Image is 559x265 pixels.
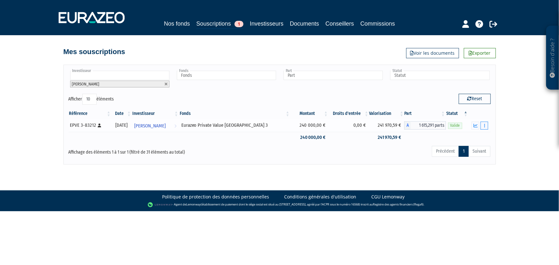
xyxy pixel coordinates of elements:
th: Montant: activer pour trier la colonne par ordre croissant [290,108,329,119]
span: A [404,121,411,130]
span: [PERSON_NAME] [72,82,100,86]
a: Souscriptions1 [196,19,243,29]
a: [PERSON_NAME] [132,119,179,132]
i: Voir l'investisseur [174,120,177,132]
p: Besoin d'aide ? [549,29,556,87]
a: Politique de protection des données personnelles [162,194,269,200]
div: Affichage des éléments 1 à 1 sur 1 (filtré de 31 éléments au total) [69,145,239,156]
th: Référence : activer pour trier la colonne par ordre croissant [69,108,111,119]
div: [DATE] [114,122,129,129]
span: 1 [234,21,243,27]
td: 241 970,59 € [369,132,405,143]
img: logo-lemonway.png [148,202,172,208]
div: - Agent de (établissement de paiement dont le siège social est situé au [STREET_ADDRESS], agréé p... [6,202,553,208]
th: Investisseur: activer pour trier la colonne par ordre croissant [132,108,179,119]
button: Reset [459,94,491,104]
div: A - Eurazeo Private Value Europe 3 [404,121,446,130]
a: Investisseurs [250,19,284,28]
a: CGU Lemonway [372,194,405,200]
span: Valide [448,123,462,129]
a: Registre des agents financiers (Regafi) [373,202,423,206]
a: Nos fonds [164,19,190,28]
a: Lemonway [186,202,201,206]
span: [PERSON_NAME] [134,120,166,132]
th: Valorisation: activer pour trier la colonne par ordre croissant [369,108,405,119]
div: EPVE 3-83212 [70,122,109,129]
img: 1732889491-logotype_eurazeo_blanc_rvb.png [59,12,125,23]
div: Eurazeo Private Value [GEOGRAPHIC_DATA] 3 [181,122,288,129]
td: 240 000,00 € [290,132,329,143]
span: 1 615,291 parts [411,121,446,130]
td: 241 970,59 € [369,119,405,132]
label: Afficher éléments [69,94,114,105]
td: 240 000,00 € [290,119,329,132]
th: Statut : activer pour trier la colonne par ordre d&eacute;croissant [446,108,469,119]
a: Voir les documents [406,48,459,58]
a: Conditions générales d'utilisation [284,194,357,200]
a: Commissions [360,19,395,28]
th: Droits d'entrée: activer pour trier la colonne par ordre croissant [329,108,369,119]
a: Documents [290,19,319,28]
i: [Français] Personne physique [98,124,102,127]
a: 1 [459,146,469,157]
a: Exporter [464,48,496,58]
th: Date: activer pour trier la colonne par ordre croissant [111,108,132,119]
td: 0,00 € [329,119,369,132]
th: Fonds: activer pour trier la colonne par ordre croissant [179,108,291,119]
select: Afficheréléments [82,94,97,105]
h4: Mes souscriptions [63,48,125,56]
th: Part: activer pour trier la colonne par ordre croissant [404,108,446,119]
a: Conseillers [325,19,354,28]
